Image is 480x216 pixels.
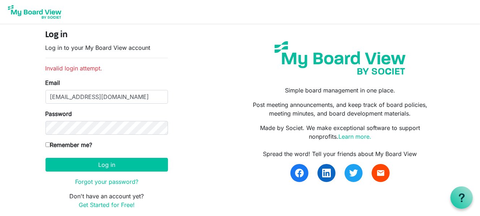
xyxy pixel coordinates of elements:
[376,169,385,177] span: email
[338,133,371,140] a: Learn more.
[75,178,138,185] a: Forgot your password?
[245,150,434,158] div: Spread the word! Tell your friends about My Board View
[245,100,434,118] p: Post meeting announcements, and keep track of board policies, meeting minutes, and board developm...
[245,124,434,141] p: Made by Societ. We make exceptional software to support nonprofits.
[46,192,168,209] p: Don't have an account yet?
[6,3,64,21] img: My Board View Logo
[46,64,168,73] li: Invalid login attempt.
[46,141,92,149] label: Remember me?
[322,169,331,177] img: linkedin.svg
[155,123,164,132] keeper-lock: Open Keeper Popup
[46,142,50,147] input: Remember me?
[46,30,168,40] h4: Log in
[46,109,72,118] label: Password
[79,201,135,208] a: Get Started for Free!
[46,43,168,52] p: Log in to your My Board View account
[295,169,304,177] img: facebook.svg
[269,36,411,80] img: my-board-view-societ.svg
[349,169,358,177] img: twitter.svg
[372,164,390,182] a: email
[46,78,60,87] label: Email
[46,158,168,172] button: Log in
[245,86,434,95] p: Simple board management in one place.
